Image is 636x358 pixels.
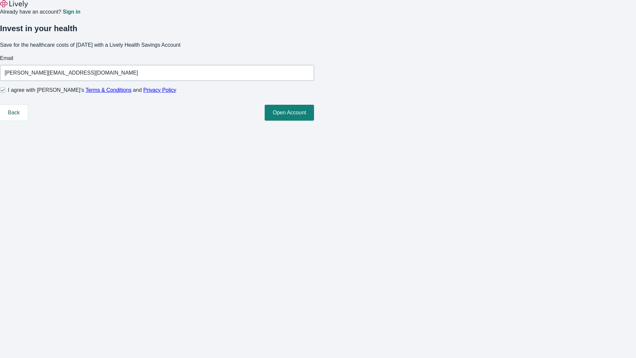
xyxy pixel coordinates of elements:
a: Terms & Conditions [85,87,132,93]
a: Privacy Policy [143,87,177,93]
button: Open Account [265,105,314,121]
span: I agree with [PERSON_NAME]’s and [8,86,176,94]
a: Sign in [63,9,80,15]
